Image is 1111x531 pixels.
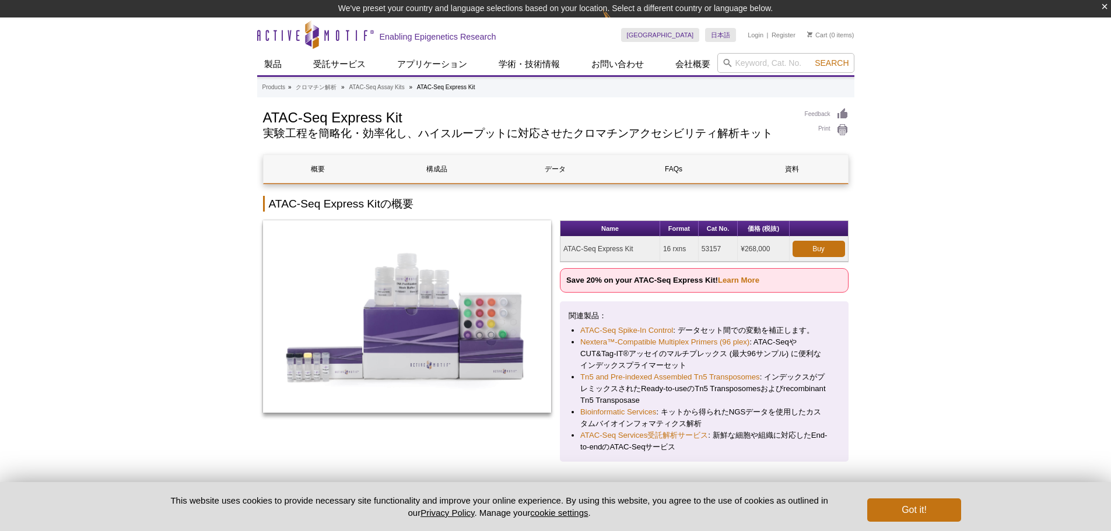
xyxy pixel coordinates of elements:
li: : キットから得られたNGSデータを使用したカスタムバイオインフォマティクス解析 [580,406,828,430]
a: ATAC-Seq Spike-In Control [580,325,673,336]
h2: ATAC-Seq Express Kitの概要 [263,196,849,212]
li: : 新鮮な細胞や組織に対応したEnd-to-endのATAC-Seqサービス [580,430,828,453]
h2: 実験工程を簡略化・効率化し、ハイスループットに対応させたクロマチンアクセシビリティ解析キット [263,128,793,139]
th: Format [660,221,699,237]
li: » [288,84,292,90]
li: : インデックスがプレミックスされたReady-to-useのTn5 Transposomesおよびrecombinant Tn5 Transposase [580,371,828,406]
a: お問い合わせ [584,53,651,75]
input: Keyword, Cat. No. [717,53,854,73]
span: Search [815,58,849,68]
td: ¥268,000 [738,237,789,262]
li: » [409,84,412,90]
a: アプリケーション [390,53,474,75]
a: 学術・技術情報 [492,53,567,75]
button: cookie settings [530,508,588,518]
a: Bioinformatic Services [580,406,656,418]
th: 価格 (税抜) [738,221,789,237]
a: Tn5 and Pre-indexed Assembled Tn5 Transposomes [580,371,760,383]
li: (0 items) [807,28,854,42]
strong: Save 20% on your ATAC-Seq Express Kit! [566,276,759,284]
a: 資料 [737,155,847,183]
td: ATAC-Seq Express Kit [560,237,660,262]
li: : データセット間での変動を補正します。 [580,325,828,336]
img: Your Cart [807,31,812,37]
a: 受託サービス [306,53,373,75]
a: Feedback [805,108,849,121]
td: 53157 [699,237,738,262]
li: » [341,84,345,90]
a: Nextera™-Compatible Multiplex Primers (96 plex) [580,336,749,348]
a: Print [805,124,849,136]
button: Got it! [867,498,961,522]
a: 会社概要 [668,53,717,75]
a: Cart [807,31,828,39]
a: Products [262,82,285,93]
a: Buy [793,241,845,257]
h2: Enabling Epigenetics Research [380,31,496,42]
h1: ATAC-Seq Express Kit [263,108,793,125]
td: 16 rxns [660,237,699,262]
img: Change Here [602,9,633,36]
a: 構成品 [382,155,492,183]
th: Name [560,221,660,237]
a: 製品 [257,53,289,75]
a: Privacy Policy [420,508,474,518]
img: ATAC-Seq Express Kit [263,220,552,413]
a: データ [500,155,610,183]
button: Search [811,58,852,68]
a: ATAC-Seq Services受託解析サービス [580,430,708,441]
a: Login [748,31,763,39]
li: | [767,28,769,42]
a: Register [772,31,795,39]
a: 概要 [264,155,373,183]
p: 関連製品： [569,310,840,322]
th: Cat No. [699,221,738,237]
li: ATAC-Seq Express Kit [417,84,475,90]
a: ATAC-Seq Assay Kits [349,82,404,93]
a: Learn More [718,276,759,284]
li: : ATAC-SeqやCUT&Tag-IT®アッセイのマルチプレックス (最大96サンプル) に便利なインデックスプライマーセット [580,336,828,371]
a: FAQs [619,155,728,183]
a: [GEOGRAPHIC_DATA] [621,28,700,42]
a: クロマチン解析 [296,82,337,93]
a: 日本語 [705,28,736,42]
p: This website uses cookies to provide necessary site functionality and improve your online experie... [150,494,849,519]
